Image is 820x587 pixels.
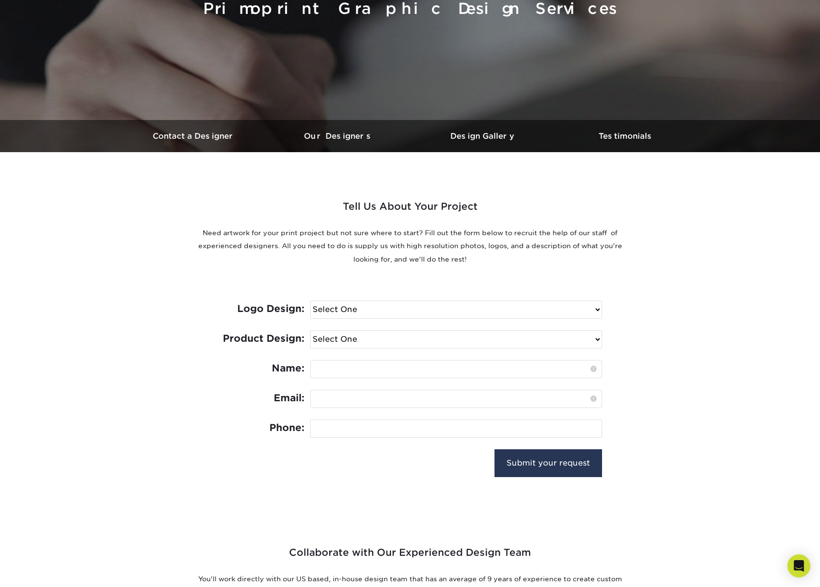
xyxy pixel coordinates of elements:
[122,120,266,152] a: Contact a Designer
[122,132,266,141] h3: Contact a Designer
[554,120,698,152] a: Testimonials
[218,390,304,407] label: Email:
[494,449,602,477] input: Submit your request
[410,120,554,152] a: Design Gallery
[194,198,626,223] h2: Tell Us About Your Project
[218,330,304,347] label: Product Design:
[218,419,304,436] label: Phone:
[194,544,626,569] h2: Collaborate with Our Experienced Design Team
[218,300,304,317] label: Logo Design:
[266,132,410,141] h3: Our Designers
[410,132,554,141] h3: Design Gallery
[554,132,698,141] h3: Testimonials
[218,360,304,377] label: Name:
[194,227,626,266] p: Need artwork for your print project but not sure where to start? Fill out the form below to recru...
[787,554,810,577] div: Open Intercom Messenger
[266,120,410,152] a: Our Designers
[218,449,347,482] iframe: reCAPTCHA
